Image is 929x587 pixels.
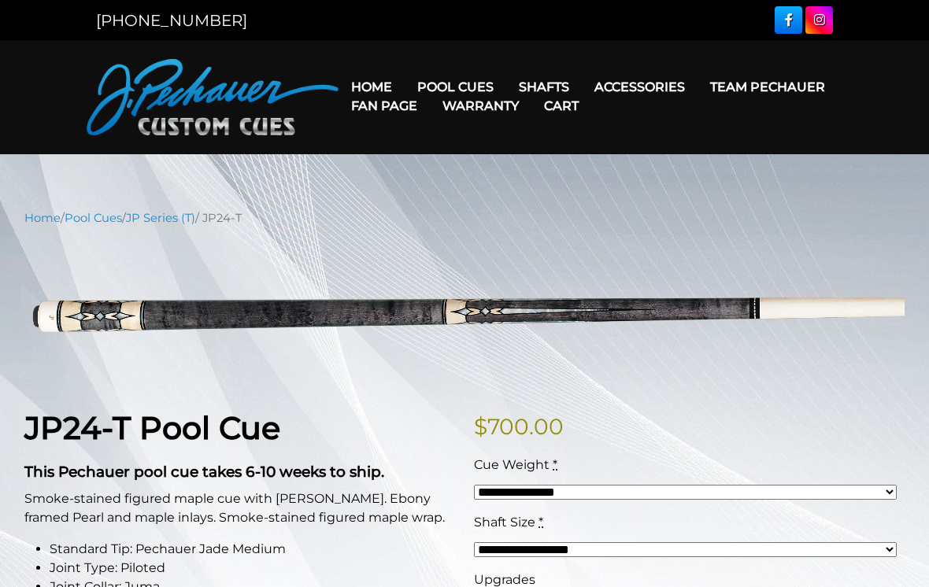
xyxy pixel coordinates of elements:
[87,59,339,135] img: Pechauer Custom Cues
[430,86,531,126] a: Warranty
[126,211,195,225] a: JP Series (T)
[96,11,247,30] a: [PHONE_NUMBER]
[24,211,61,225] a: Home
[474,413,564,440] bdi: 700.00
[506,67,582,107] a: Shafts
[474,515,535,530] span: Shaft Size
[50,540,455,559] li: Standard Tip: Pechauer Jade Medium
[65,211,122,225] a: Pool Cues
[474,413,487,440] span: $
[24,489,455,527] p: Smoke-stained figured maple cue with [PERSON_NAME]. Ebony framed Pearl and maple inlays. Smoke-st...
[24,409,280,447] strong: JP24-T Pool Cue
[339,86,430,126] a: Fan Page
[582,67,698,107] a: Accessories
[474,572,535,587] span: Upgrades
[698,67,838,107] a: Team Pechauer
[339,67,405,107] a: Home
[24,238,905,385] img: jp24-T.png
[531,86,591,126] a: Cart
[50,559,455,578] li: Joint Type: Piloted
[405,67,506,107] a: Pool Cues
[474,457,550,472] span: Cue Weight
[553,457,557,472] abbr: required
[24,463,384,481] strong: This Pechauer pool cue takes 6-10 weeks to ship.
[539,515,543,530] abbr: required
[24,209,905,227] nav: Breadcrumb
